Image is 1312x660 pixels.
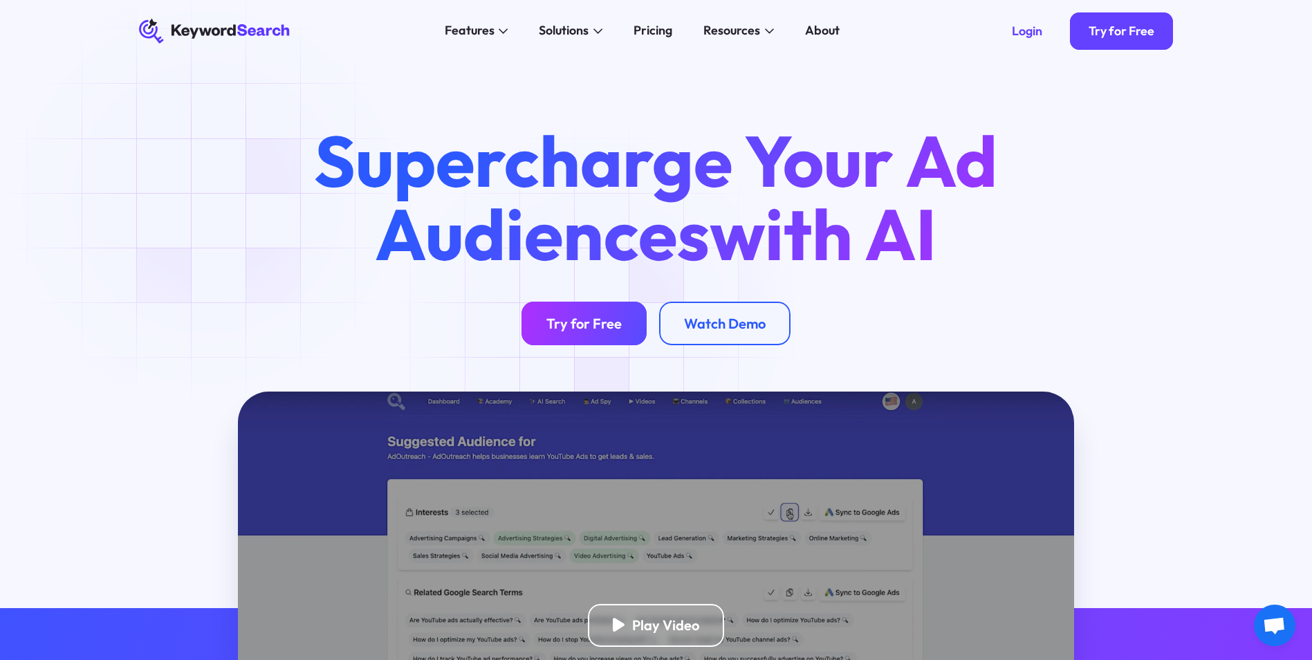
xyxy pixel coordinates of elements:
[1254,605,1295,646] a: Open chat
[546,315,622,332] div: Try for Free
[1070,12,1173,50] a: Try for Free
[1089,24,1154,39] div: Try for Free
[795,19,849,44] a: About
[625,19,682,44] a: Pricing
[703,21,760,40] div: Resources
[632,616,699,634] div: Play Video
[684,315,766,332] div: Watch Demo
[634,21,672,40] div: Pricing
[284,124,1027,271] h1: Supercharge Your Ad Audiences
[1012,24,1042,39] div: Login
[521,302,647,345] a: Try for Free
[445,21,495,40] div: Features
[539,21,589,40] div: Solutions
[710,189,936,279] span: with AI
[805,21,840,40] div: About
[993,12,1061,50] a: Login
